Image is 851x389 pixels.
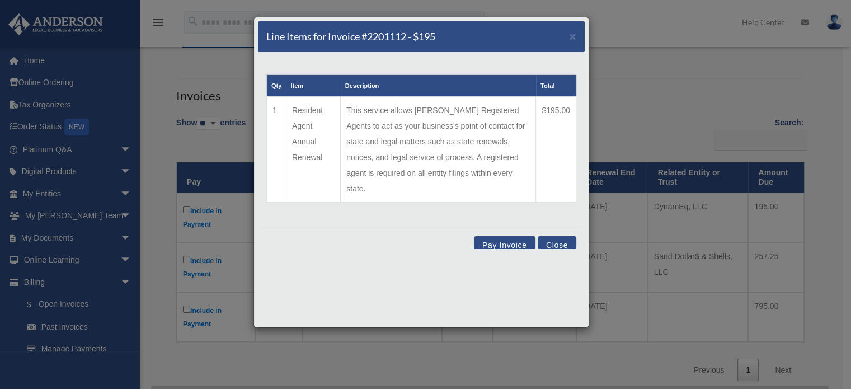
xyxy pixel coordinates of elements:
th: Item [286,75,340,97]
td: $195.00 [536,97,576,203]
th: Description [341,75,536,97]
th: Total [536,75,576,97]
button: Close [569,30,576,42]
th: Qty [267,75,286,97]
h5: Line Items for Invoice #2201112 - $195 [266,30,435,44]
td: This service allows [PERSON_NAME] Registered Agents to act as your business's point of contact fo... [341,97,536,203]
td: 1 [267,97,286,203]
td: Resident Agent Annual Renewal [286,97,340,203]
button: Pay Invoice [474,236,535,249]
button: Close [538,236,576,249]
span: × [569,30,576,43]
